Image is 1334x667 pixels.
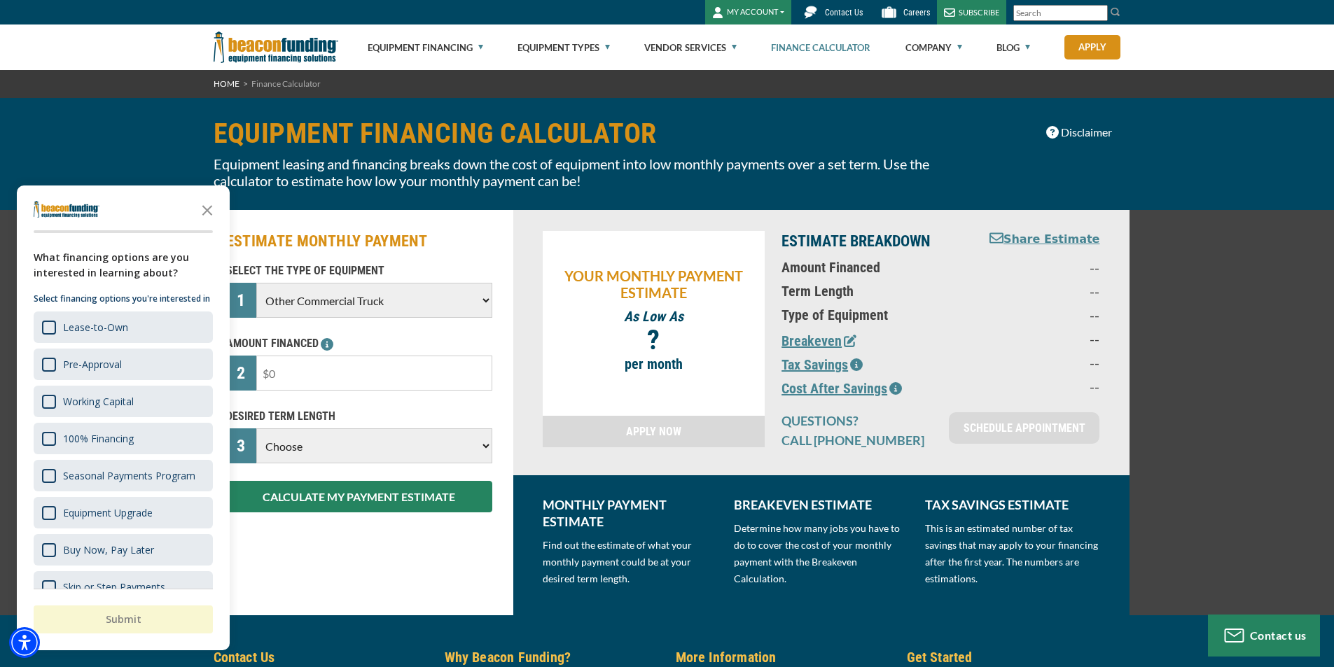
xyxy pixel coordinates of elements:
input: Search [1013,5,1108,21]
a: APPLY NOW [543,416,765,447]
p: QUESTIONS? [781,412,932,429]
div: Skip or Step Payments [63,580,165,594]
p: Amount Financed [781,259,960,276]
div: Buy Now, Pay Later [34,534,213,566]
div: 100% Financing [63,432,134,445]
button: Breakeven [781,330,856,351]
p: per month [550,356,758,372]
h1: EQUIPMENT FINANCING CALCULATOR [214,119,967,148]
p: -- [977,283,1099,300]
div: 3 [226,428,257,463]
div: 100% Financing [34,423,213,454]
div: Pre-Approval [63,358,122,371]
a: SCHEDULE APPOINTMENT [949,412,1099,444]
p: BREAKEVEN ESTIMATE [734,496,908,513]
p: ESTIMATE BREAKDOWN [781,231,960,252]
p: Type of Equipment [781,307,960,323]
p: -- [977,307,1099,323]
p: SELECT THE TYPE OF EQUIPMENT [226,262,492,279]
div: Lease-to-Own [63,321,128,334]
p: TAX SAVINGS ESTIMATE [925,496,1099,513]
button: Contact us [1208,615,1320,657]
a: Finance Calculator [771,25,870,70]
p: CALL [PHONE_NUMBER] [781,432,932,449]
div: Pre-Approval [34,349,213,380]
div: What financing options are you interested in learning about? [34,250,213,281]
div: 1 [226,283,257,318]
div: Lease-to-Own [34,311,213,343]
a: Apply [1064,35,1120,59]
p: As Low As [550,308,758,325]
div: Equipment Upgrade [34,497,213,528]
div: Survey [17,185,230,650]
p: -- [977,354,1099,371]
div: Seasonal Payments Program [63,469,195,482]
p: AMOUNT FINANCED [226,335,492,352]
p: Equipment leasing and financing breaks down the cost of equipment into low monthly payments over ... [214,155,967,189]
p: Term Length [781,283,960,300]
p: MONTHLY PAYMENT ESTIMATE [543,496,717,530]
input: $0 [256,356,492,391]
div: Buy Now, Pay Later [63,543,154,556]
button: Close the survey [193,195,221,223]
p: YOUR MONTHLY PAYMENT ESTIMATE [550,267,758,301]
img: Search [1110,6,1121,17]
div: Equipment Upgrade [63,506,153,519]
button: Share Estimate [989,231,1100,248]
button: CALCULATE MY PAYMENT ESTIMATE [226,481,492,512]
button: Disclaimer [1037,119,1121,146]
img: Company logo [34,201,99,218]
p: -- [977,378,1099,395]
a: Company [905,25,962,70]
a: Vendor Services [644,25,737,70]
div: 2 [226,356,257,391]
img: Beacon Funding Corporation logo [214,24,338,70]
a: Equipment Financing [368,25,483,70]
div: Accessibility Menu [9,627,40,658]
div: Skip or Step Payments [34,571,213,603]
span: Contact us [1250,629,1307,642]
button: Cost After Savings [781,378,902,399]
p: Determine how many jobs you have to do to cover the cost of your monthly payment with the Breakev... [734,520,908,587]
h2: ESTIMATE MONTHLY PAYMENT [226,231,492,252]
a: HOME [214,78,239,89]
div: Working Capital [34,386,213,417]
p: Select financing options you're interested in [34,292,213,306]
a: Clear search text [1093,8,1104,19]
div: Seasonal Payments Program [34,460,213,491]
p: ? [550,332,758,349]
p: Find out the estimate of what your monthly payment could be at your desired term length. [543,537,717,587]
p: -- [977,259,1099,276]
p: DESIRED TERM LENGTH [226,408,492,425]
span: Careers [903,8,930,17]
button: Tax Savings [781,354,863,375]
span: Contact Us [825,8,863,17]
a: Equipment Types [517,25,610,70]
button: Submit [34,605,213,633]
p: -- [977,330,1099,347]
a: Blog [996,25,1030,70]
span: Finance Calculator [251,78,321,89]
span: Disclaimer [1061,124,1112,141]
p: This is an estimated number of tax savings that may apply to your financing after the first year.... [925,520,1099,587]
div: Working Capital [63,395,134,408]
